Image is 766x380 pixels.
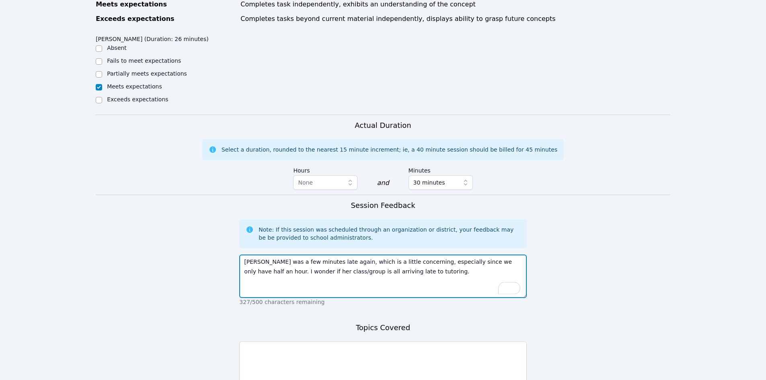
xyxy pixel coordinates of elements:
legend: [PERSON_NAME] (Duration: 26 minutes) [96,32,209,44]
label: Hours [293,163,357,175]
h3: Actual Duration [355,120,411,131]
button: None [293,175,357,190]
label: Minutes [409,163,473,175]
label: Meets expectations [107,83,162,90]
div: Select a duration, rounded to the nearest 15 minute increment; ie, a 40 minute session should be ... [222,146,557,154]
div: Completes tasks beyond current material independently, displays ability to grasp future concepts [240,14,670,24]
label: Absent [107,45,127,51]
label: Partially meets expectations [107,70,187,77]
label: Fails to meet expectations [107,58,181,64]
span: 30 minutes [413,178,445,187]
div: and [377,178,389,188]
div: Exceeds expectations [96,14,236,24]
div: Note: If this session was scheduled through an organization or district, your feedback may be be ... [259,226,520,242]
span: None [298,179,313,186]
button: 30 minutes [409,175,473,190]
h3: Topics Covered [356,322,410,333]
h3: Session Feedback [351,200,415,211]
label: Exceeds expectations [107,96,168,103]
textarea: To enrich screen reader interactions, please activate Accessibility in Grammarly extension settings [239,255,526,298]
p: 327/500 characters remaining [239,298,526,306]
